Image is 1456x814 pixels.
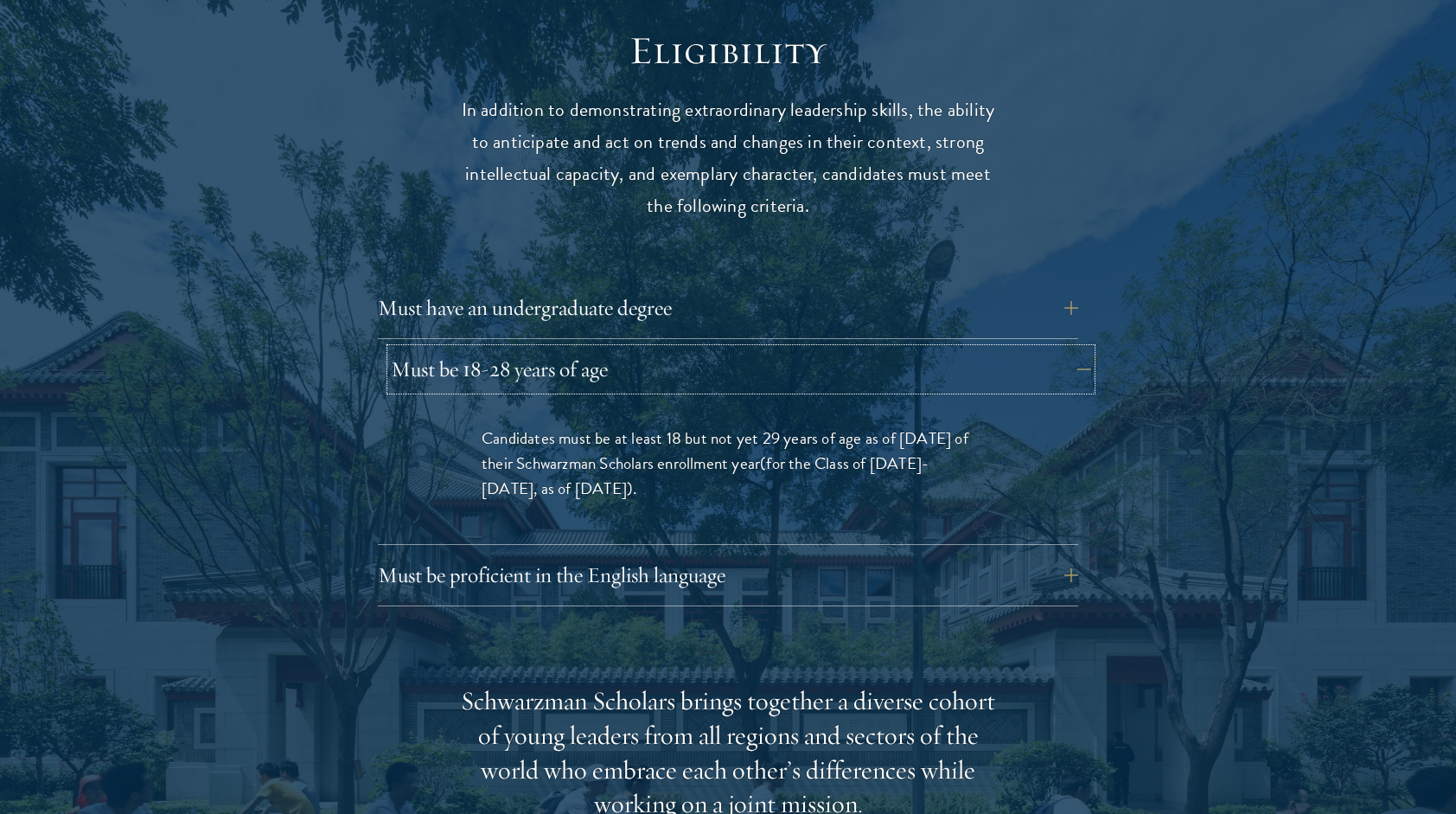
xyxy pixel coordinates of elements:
h2: Eligibility [460,27,996,75]
button: Must have an undergraduate degree [378,287,1078,329]
button: Must be 18-28 years of age [391,349,1091,390]
p: In addition to demonstrating extraordinary leadership skills, the ability to anticipate and act o... [460,94,996,222]
span: (for the Class of [DATE]-[DATE], as of [DATE]) [482,451,929,501]
button: Must be proficient in the English language [378,554,1078,596]
p: Candidates must be at least 18 but not yet 29 years of age as of [DATE] of their Schwarzman Schol... [482,426,974,501]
